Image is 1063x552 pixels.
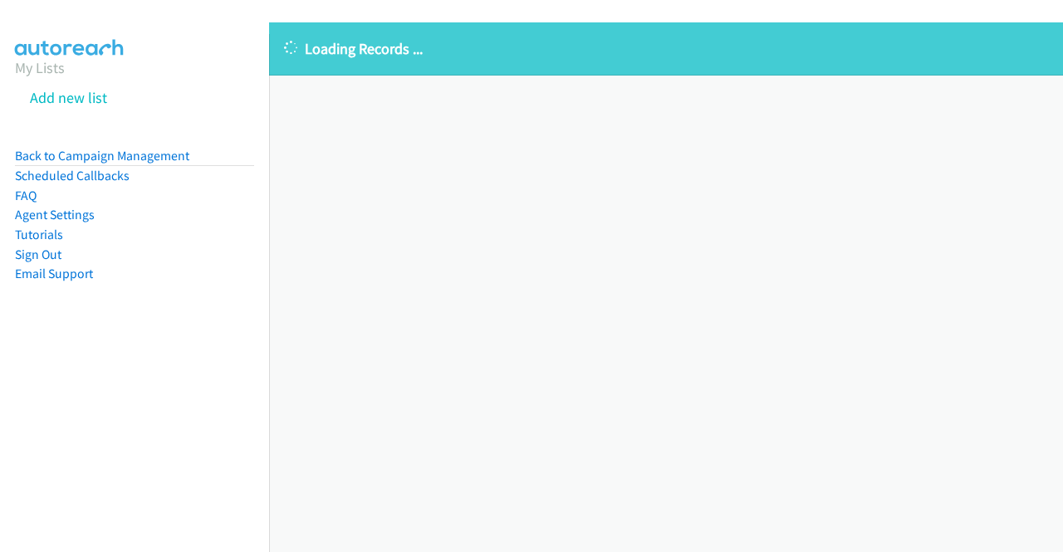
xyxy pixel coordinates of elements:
a: Scheduled Callbacks [15,168,130,183]
p: Loading Records ... [284,37,1048,60]
a: FAQ [15,188,37,203]
a: Agent Settings [15,207,95,222]
a: Sign Out [15,247,61,262]
a: Add new list [30,88,107,107]
a: Tutorials [15,227,63,242]
a: My Lists [15,58,65,77]
a: Email Support [15,266,93,281]
a: Back to Campaign Management [15,148,189,164]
